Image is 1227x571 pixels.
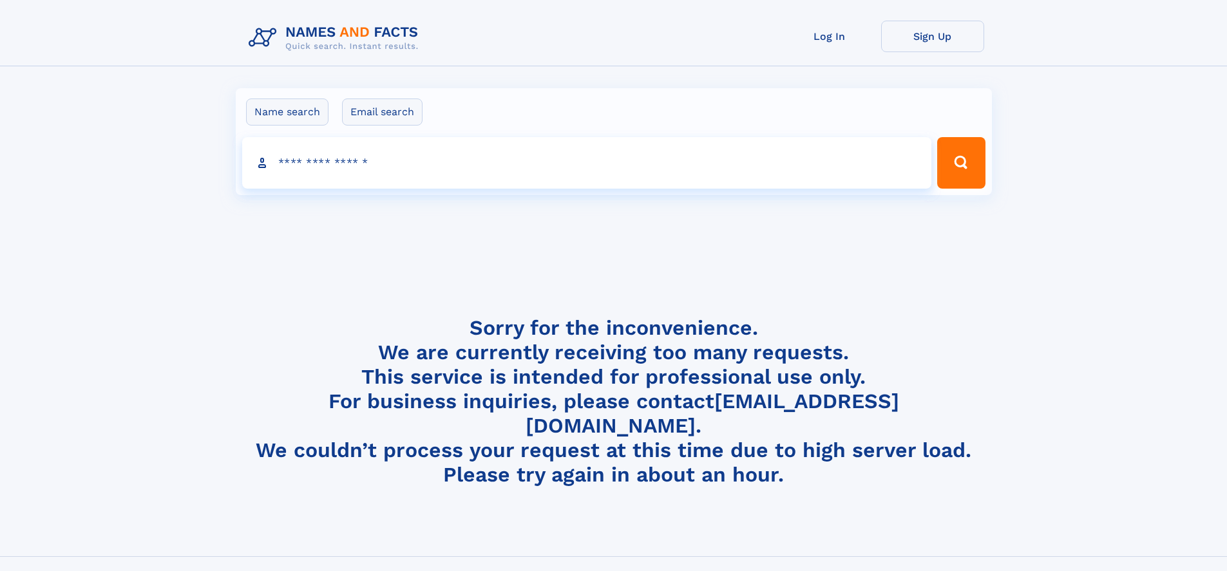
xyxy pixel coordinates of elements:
[526,389,899,438] a: [EMAIL_ADDRESS][DOMAIN_NAME]
[242,137,932,189] input: search input
[778,21,881,52] a: Log In
[937,137,985,189] button: Search Button
[246,98,328,126] label: Name search
[243,315,984,487] h4: Sorry for the inconvenience. We are currently receiving too many requests. This service is intend...
[243,21,429,55] img: Logo Names and Facts
[881,21,984,52] a: Sign Up
[342,98,423,126] label: Email search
